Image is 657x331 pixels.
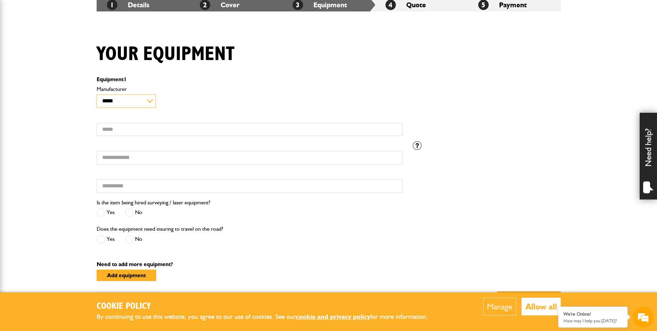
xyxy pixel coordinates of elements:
label: Does the equipment need insuring to travel on the road? [97,226,223,232]
button: Manage [483,298,516,315]
label: Is the item being hired surveying / laser equipment? [97,200,210,205]
p: By continuing to use this website, you agree to our use of cookies. See our for more information. [97,312,440,322]
button: Add equipment [97,270,156,281]
label: Yes [97,208,115,217]
div: We're Online! [563,311,622,317]
span: 1 [124,76,127,83]
button: Allow all [522,298,561,315]
a: cookie and privacy policy [296,313,370,321]
h1: Your equipment [97,43,234,66]
button: Next [497,291,561,314]
a: 2Cover [200,1,240,9]
label: Yes [97,235,115,244]
button: Back [97,291,159,314]
p: Need to add more equipment? [97,262,561,267]
label: No [125,208,142,217]
div: Need help? [640,113,657,200]
a: 1Details [107,1,149,9]
p: Equipment [97,77,402,82]
label: Manufacturer [97,86,402,92]
label: No [125,235,142,244]
p: How may I help you today? [563,318,622,323]
h2: Cookie Policy [97,301,440,312]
